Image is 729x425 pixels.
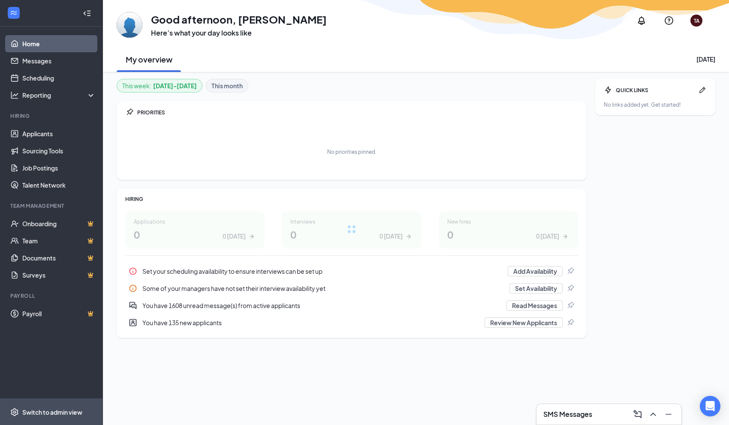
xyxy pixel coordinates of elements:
[129,301,137,310] svg: DoubleChatActive
[125,108,134,117] svg: Pin
[129,318,137,327] svg: UserEntity
[22,266,96,284] a: SurveysCrown
[125,297,578,314] div: You have 1608 unread message(s) from active applicants
[22,177,96,194] a: Talent Network
[125,195,578,203] div: HIRING
[126,54,172,65] h2: My overview
[211,81,243,90] b: This month
[327,148,377,156] div: No priorities pinned.
[151,28,327,38] h3: Here’s what your day looks like
[22,91,96,99] div: Reporting
[22,35,96,52] a: Home
[125,314,578,331] a: UserEntityYou have 135 new applicantsReview New ApplicantsPin
[142,318,479,327] div: You have 135 new applicants
[22,232,96,249] a: TeamCrown
[645,407,659,421] button: ChevronUp
[151,12,327,27] h1: Good afternoon, [PERSON_NAME]
[142,301,501,310] div: You have 1608 unread message(s) from active applicants
[698,86,707,94] svg: Pen
[10,112,94,120] div: Hiring
[566,267,575,275] svg: Pin
[125,314,578,331] div: You have 135 new applicants
[125,263,578,280] div: Set your scheduling availability to ensure interviews can be set up
[125,263,578,280] a: InfoSet your scheduling availability to ensure interviews can be set upAdd AvailabilityPin
[633,409,643,419] svg: ComposeMessage
[83,9,91,18] svg: Collapse
[142,267,503,275] div: Set your scheduling availability to ensure interviews can be set up
[117,12,142,38] img: Tina Achhammer
[616,87,695,94] div: QUICK LINKS
[509,283,563,293] button: Set Availability
[566,284,575,293] svg: Pin
[22,249,96,266] a: DocumentsCrown
[661,407,675,421] button: Minimize
[125,280,578,297] a: InfoSome of your managers have not set their interview availability yetSet AvailabilityPin
[22,159,96,177] a: Job Postings
[10,408,19,416] svg: Settings
[543,410,592,419] h3: SMS Messages
[125,297,578,314] a: DoubleChatActiveYou have 1608 unread message(s) from active applicantsRead MessagesPin
[129,284,137,293] svg: Info
[696,55,715,63] div: [DATE]
[604,101,707,108] div: No links added yet. Get started!
[10,202,94,210] div: Team Management
[648,409,658,419] svg: ChevronUp
[506,300,563,311] button: Read Messages
[566,301,575,310] svg: Pin
[10,292,94,299] div: Payroll
[22,215,96,232] a: OnboardingCrown
[142,284,504,293] div: Some of your managers have not set their interview availability yet
[9,9,18,17] svg: WorkstreamLogo
[700,396,720,416] div: Open Intercom Messenger
[636,15,647,26] svg: Notifications
[22,142,96,159] a: Sourcing Tools
[122,81,197,90] div: This week :
[153,81,197,90] b: [DATE] - [DATE]
[604,86,612,94] svg: Bolt
[10,91,19,99] svg: Analysis
[630,407,644,421] button: ComposeMessage
[22,52,96,69] a: Messages
[125,280,578,297] div: Some of your managers have not set their interview availability yet
[508,266,563,276] button: Add Availability
[137,109,578,116] div: PRIORITIES
[129,267,137,275] svg: Info
[663,409,674,419] svg: Minimize
[664,15,674,26] svg: QuestionInfo
[485,317,563,328] button: Review New Applicants
[22,408,82,416] div: Switch to admin view
[694,17,699,24] div: TA
[22,125,96,142] a: Applicants
[22,69,96,87] a: Scheduling
[566,318,575,327] svg: Pin
[22,305,96,322] a: PayrollCrown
